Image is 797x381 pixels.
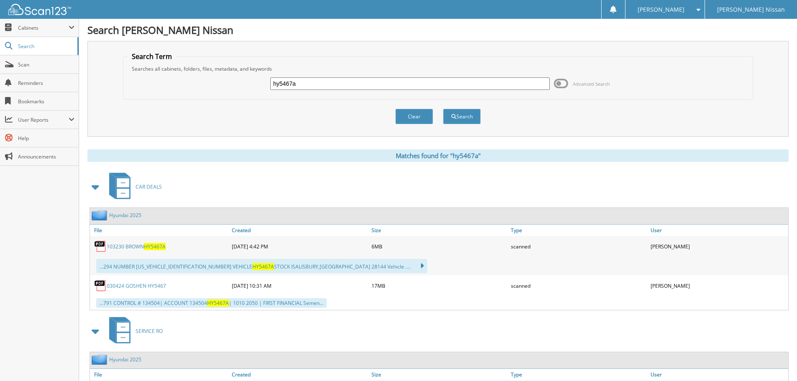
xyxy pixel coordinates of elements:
[648,225,788,236] a: User
[230,277,369,294] div: [DATE] 10:31 AM
[369,277,509,294] div: 17MB
[509,238,648,255] div: scanned
[509,369,648,380] a: Type
[18,43,73,50] span: Search
[18,61,74,68] span: Scan
[94,279,107,292] img: PDF.png
[96,298,327,308] div: ...791 CONTROL # 134504| ACCOUNT 134504 | 1010 2050 | FIRST FINANCIAL Semen...
[18,24,69,31] span: Cabinets
[230,238,369,255] div: [DATE] 4:42 PM
[87,23,789,37] h1: Search [PERSON_NAME] Nissan
[573,81,610,87] span: Advanced Search
[128,65,748,72] div: Searches all cabinets, folders, files, metadata, and keywords
[395,109,433,124] button: Clear
[755,341,797,381] iframe: Chat Widget
[717,7,785,12] span: [PERSON_NAME] Nissan
[104,315,163,348] a: SERVICE RO
[92,354,109,365] img: folder2.png
[509,225,648,236] a: Type
[109,356,141,363] a: Hyundai 2025
[109,212,141,219] a: Hyundai 2025
[90,225,230,236] a: File
[18,153,74,160] span: Announcements
[230,225,369,236] a: Created
[638,7,684,12] span: [PERSON_NAME]
[107,282,166,289] a: 030424 GOSHEN HY5467
[96,259,427,273] div: ...294 NUMBER [US_VEHICLE_IDENTIFICATION_NUMBER] VEHICLE STOCK ISALISBURY,[GEOGRAPHIC_DATA] 28144...
[648,238,788,255] div: [PERSON_NAME]
[18,135,74,142] span: Help
[136,327,163,335] span: SERVICE RO
[94,240,107,253] img: PDF.png
[648,369,788,380] a: User
[144,243,166,250] span: HY5467A
[369,369,509,380] a: Size
[207,299,229,307] span: HY5467A
[369,238,509,255] div: 6MB
[92,210,109,220] img: folder2.png
[128,52,176,61] legend: Search Term
[648,277,788,294] div: [PERSON_NAME]
[369,225,509,236] a: Size
[87,149,789,162] div: Matches found for "hy5467a"
[136,183,162,190] span: CAR DEALS
[18,116,69,123] span: User Reports
[104,170,162,203] a: CAR DEALS
[18,79,74,87] span: Reminders
[443,109,481,124] button: Search
[107,243,166,250] a: 103230 BROWNHY5467A
[252,263,274,270] span: HY5467A
[230,369,369,380] a: Created
[18,98,74,105] span: Bookmarks
[8,4,71,15] img: scan123-logo-white.svg
[90,369,230,380] a: File
[509,277,648,294] div: scanned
